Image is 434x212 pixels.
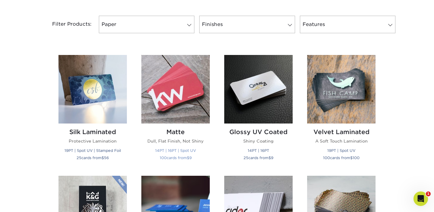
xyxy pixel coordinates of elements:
[307,55,376,168] a: Velvet Laminated Business Cards Velvet Laminated A Soft Touch Lamination 19PT | Spot UV 100cards ...
[77,156,109,160] small: cards from
[36,16,96,33] div: Filter Products:
[350,156,353,160] span: $
[155,148,196,153] small: 14PT | 16PT | Spot UV
[199,16,295,33] a: Finishes
[327,148,355,153] small: 19PT | Spot UV
[224,55,293,124] img: Glossy UV Coated Business Cards
[244,156,273,160] small: cards from
[323,156,330,160] span: 100
[64,148,121,153] small: 19PT | Spot UV | Stamped Foil
[58,55,127,168] a: Silk Laminated Business Cards Silk Laminated Protective Lamination 19PT | Spot UV | Stamped Foil ...
[300,16,395,33] a: Features
[307,55,376,124] img: Velvet Laminated Business Cards
[307,128,376,136] h2: Velvet Laminated
[414,191,428,206] iframe: Intercom live chat
[248,148,269,153] small: 14PT | 16PT
[224,138,293,144] p: Shiny Coating
[187,156,189,160] span: $
[244,156,248,160] span: 25
[269,156,271,160] span: $
[58,128,127,136] h2: Silk Laminated
[141,55,210,168] a: Matte Business Cards Matte Dull, Flat Finish, Not Shiny 14PT | 16PT | Spot UV 100cards from$9
[271,156,273,160] span: 9
[160,156,192,160] small: cards from
[99,16,194,33] a: Paper
[426,191,431,196] span: 1
[307,138,376,144] p: A Soft Touch Lamination
[58,138,127,144] p: Protective Lamination
[112,176,127,194] img: New Product
[224,55,293,168] a: Glossy UV Coated Business Cards Glossy UV Coated Shiny Coating 14PT | 16PT 25cards from$9
[58,55,127,124] img: Silk Laminated Business Cards
[77,156,81,160] span: 25
[224,128,293,136] h2: Glossy UV Coated
[104,156,109,160] span: 56
[141,138,210,144] p: Dull, Flat Finish, Not Shiny
[141,55,210,124] img: Matte Business Cards
[160,156,167,160] span: 100
[189,156,192,160] span: 9
[141,128,210,136] h2: Matte
[353,156,360,160] span: 100
[323,156,360,160] small: cards from
[102,156,104,160] span: $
